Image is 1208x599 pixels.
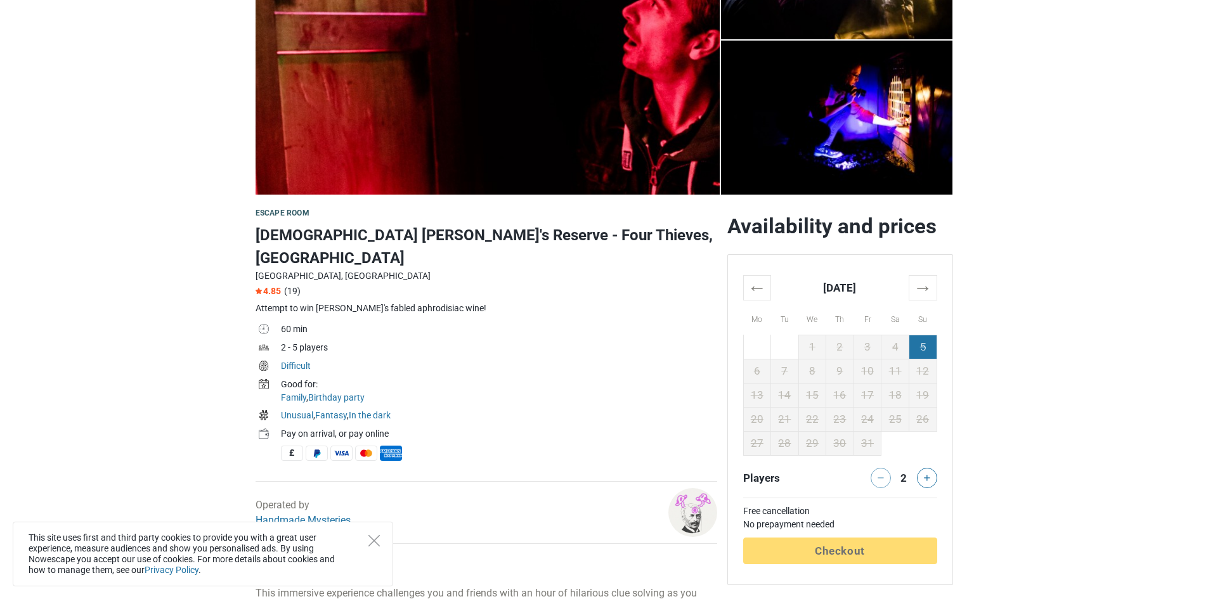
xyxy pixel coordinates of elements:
[909,383,937,407] td: 19
[826,359,854,383] td: 9
[380,446,402,461] span: American Express
[881,383,909,407] td: 18
[281,377,717,408] td: ,
[145,565,198,575] a: Privacy Policy
[256,269,717,283] div: [GEOGRAPHIC_DATA], [GEOGRAPHIC_DATA]
[727,214,953,239] h2: Availability and prices
[256,224,717,269] h1: [DEMOGRAPHIC_DATA] [PERSON_NAME]'s Reserve - Four Thieves, [GEOGRAPHIC_DATA]
[743,300,771,335] th: Mo
[743,383,771,407] td: 13
[798,431,826,455] td: 29
[743,431,771,455] td: 27
[256,288,262,294] img: Star
[881,359,909,383] td: 11
[771,275,909,300] th: [DATE]
[721,41,953,195] img: Lady Chastity's Reserve - Four Thieves, Clapham photo 5
[721,41,953,195] a: Lady Chastity's Reserve - Four Thieves, Clapham photo 4
[854,335,881,359] td: 3
[743,505,937,518] td: Free cancellation
[355,446,377,461] span: MasterCard
[798,300,826,335] th: We
[281,392,306,403] a: Family
[281,321,717,340] td: 60 min
[826,300,854,335] th: Th
[256,209,309,217] span: Escape room
[349,410,391,420] a: In the dark
[826,431,854,455] td: 30
[909,300,937,335] th: Su
[771,359,799,383] td: 7
[826,407,854,431] td: 23
[881,407,909,431] td: 25
[281,410,313,420] a: Unusual
[668,488,717,537] img: 0584ce565c824b7bl.png
[284,286,301,296] span: (19)
[315,410,347,420] a: Fantasy
[826,335,854,359] td: 2
[771,300,799,335] th: Tu
[798,335,826,359] td: 1
[738,468,840,488] div: Players
[308,392,365,403] a: Birthday party
[854,383,881,407] td: 17
[256,302,717,315] div: Attempt to win [PERSON_NAME]'s fabled aphrodisiac wine!
[13,522,393,586] div: This site uses first and third party cookies to provide you with a great user experience, measure...
[256,498,351,528] div: Operated by
[909,407,937,431] td: 26
[743,359,771,383] td: 6
[854,431,881,455] td: 31
[854,407,881,431] td: 24
[909,359,937,383] td: 12
[826,383,854,407] td: 16
[743,518,937,531] td: No prepayment needed
[854,359,881,383] td: 10
[743,275,771,300] th: ←
[281,408,717,426] td: , ,
[881,300,909,335] th: Sa
[798,407,826,431] td: 22
[256,559,717,574] h4: Description
[281,361,311,371] a: Difficult
[281,427,717,441] div: Pay on arrival, or pay online
[281,378,717,391] div: Good for:
[909,335,937,359] td: 5
[256,514,351,526] a: Handmade Mysteries
[798,359,826,383] td: 8
[281,340,717,358] td: 2 - 5 players
[330,446,353,461] span: Visa
[909,275,937,300] th: →
[368,535,380,546] button: Close
[798,383,826,407] td: 15
[896,468,911,486] div: 2
[743,407,771,431] td: 20
[306,446,328,461] span: PayPal
[771,407,799,431] td: 21
[771,383,799,407] td: 14
[881,335,909,359] td: 4
[281,446,303,461] span: Cash
[256,286,281,296] span: 4.85
[854,300,881,335] th: Fr
[771,431,799,455] td: 28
